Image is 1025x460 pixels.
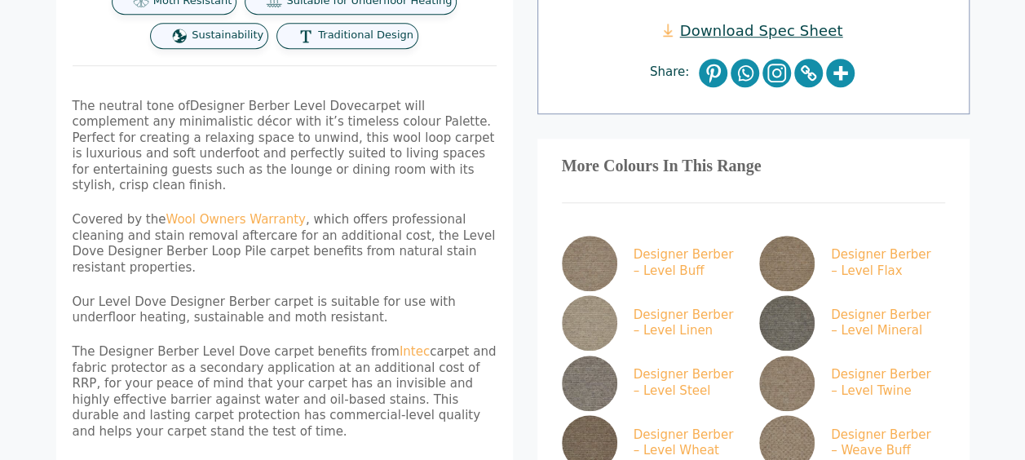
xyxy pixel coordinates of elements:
a: Instagram [762,59,791,87]
a: Download Spec Sheet [663,21,842,40]
a: Whatsapp [731,59,759,87]
h3: More Colours In This Range [562,163,945,170]
span: Sustainability [192,29,263,42]
span: Our Level Dove Designer Berber carpet is suitable for use with underfloor heating, sustainable an... [73,294,456,325]
a: Designer Berber – Level Buff [562,236,741,291]
a: Designer Berber – Level Linen [562,295,741,351]
a: Designer Berber – Level Twine [759,356,939,411]
a: Designer Berber – Level Steel [562,356,741,411]
a: More [826,59,855,87]
span: Traditional Design [318,29,413,42]
span: Share: [650,64,697,81]
a: Designer Berber – Level Mineral [759,295,939,351]
a: Intec [400,344,430,359]
p: The Designer Berber Level Dove carpet benefits from carpet and fabric protector as a secondary ap... [73,344,497,440]
p: The neutral tone of carpet will complement any minimalistic décor with it’s timeless colour Palet... [73,99,497,194]
a: Pinterest [699,59,727,87]
span: Designer Berber Level Dove [190,99,362,113]
span: Covered by the , which offers professional cleaning and stain removal aftercare for an additional... [73,212,496,275]
a: Designer Berber – Level Flax [759,236,939,291]
a: Copy Link [794,59,823,87]
a: Wool Owners Warranty [166,212,305,227]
